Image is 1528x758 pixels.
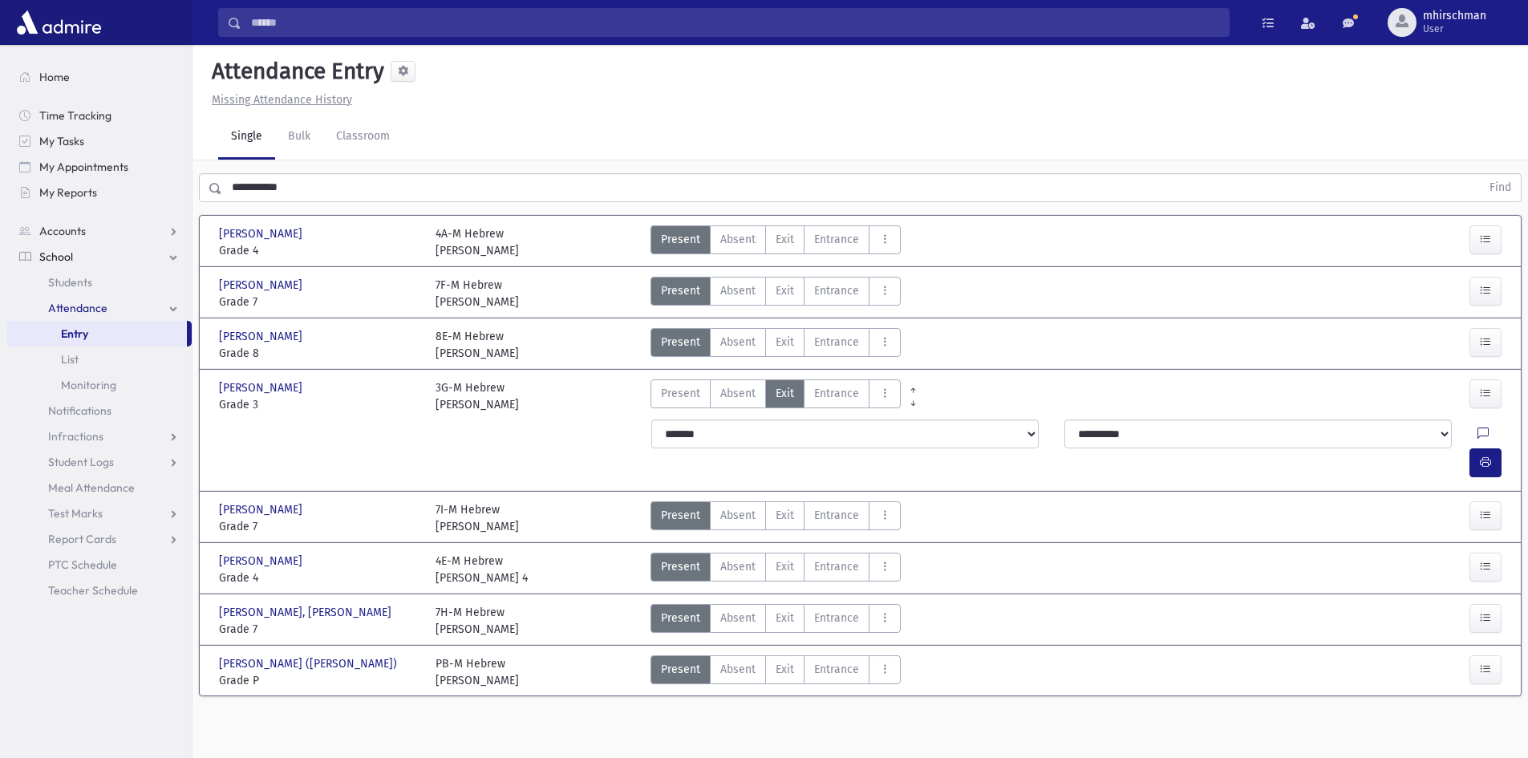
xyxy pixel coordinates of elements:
[219,379,306,396] span: [PERSON_NAME]
[48,532,116,546] span: Report Cards
[6,398,192,424] a: Notifications
[48,275,92,290] span: Students
[776,661,794,678] span: Exit
[436,328,519,362] div: 8E-M Hebrew [PERSON_NAME]
[39,108,111,123] span: Time Tracking
[776,282,794,299] span: Exit
[219,655,400,672] span: [PERSON_NAME] ([PERSON_NAME])
[219,553,306,570] span: [PERSON_NAME]
[661,231,700,248] span: Present
[219,518,419,535] span: Grade 7
[661,610,700,626] span: Present
[720,334,756,351] span: Absent
[661,661,700,678] span: Present
[776,558,794,575] span: Exit
[219,396,419,413] span: Grade 3
[776,385,794,402] span: Exit
[651,328,901,362] div: AttTypes
[651,604,901,638] div: AttTypes
[48,301,107,315] span: Attendance
[219,570,419,586] span: Grade 4
[6,270,192,295] a: Students
[661,334,700,351] span: Present
[720,282,756,299] span: Absent
[436,604,519,638] div: 7H-M Hebrew [PERSON_NAME]
[212,93,352,107] u: Missing Attendance History
[219,621,419,638] span: Grade 7
[720,231,756,248] span: Absent
[814,661,859,678] span: Entrance
[48,583,138,598] span: Teacher Schedule
[6,552,192,578] a: PTC Schedule
[6,218,192,244] a: Accounts
[436,225,519,259] div: 4A-M Hebrew [PERSON_NAME]
[13,6,105,39] img: AdmirePro
[6,244,192,270] a: School
[61,326,88,341] span: Entry
[720,661,756,678] span: Absent
[6,103,192,128] a: Time Tracking
[6,578,192,603] a: Teacher Schedule
[436,501,519,535] div: 7I-M Hebrew [PERSON_NAME]
[651,553,901,586] div: AttTypes
[219,225,306,242] span: [PERSON_NAME]
[6,475,192,501] a: Meal Attendance
[241,8,1229,37] input: Search
[6,424,192,449] a: Infractions
[219,328,306,345] span: [PERSON_NAME]
[651,225,901,259] div: AttTypes
[6,64,192,90] a: Home
[776,610,794,626] span: Exit
[436,553,528,586] div: 4E-M Hebrew [PERSON_NAME] 4
[219,277,306,294] span: [PERSON_NAME]
[1423,10,1486,22] span: mhirschman
[48,557,117,572] span: PTC Schedule
[39,134,84,148] span: My Tasks
[436,277,519,310] div: 7F-M Hebrew [PERSON_NAME]
[219,604,395,621] span: [PERSON_NAME], [PERSON_NAME]
[219,501,306,518] span: [PERSON_NAME]
[814,231,859,248] span: Entrance
[661,385,700,402] span: Present
[323,115,403,160] a: Classroom
[661,282,700,299] span: Present
[39,160,128,174] span: My Appointments
[39,185,97,200] span: My Reports
[436,379,519,413] div: 3G-M Hebrew [PERSON_NAME]
[651,655,901,689] div: AttTypes
[205,93,352,107] a: Missing Attendance History
[814,385,859,402] span: Entrance
[275,115,323,160] a: Bulk
[814,282,859,299] span: Entrance
[6,526,192,552] a: Report Cards
[776,334,794,351] span: Exit
[1423,22,1486,35] span: User
[720,385,756,402] span: Absent
[48,403,111,418] span: Notifications
[6,295,192,321] a: Attendance
[6,347,192,372] a: List
[6,372,192,398] a: Monitoring
[814,507,859,524] span: Entrance
[661,558,700,575] span: Present
[205,58,384,85] h5: Attendance Entry
[6,128,192,154] a: My Tasks
[436,655,519,689] div: PB-M Hebrew [PERSON_NAME]
[1480,174,1521,201] button: Find
[814,334,859,351] span: Entrance
[218,115,275,160] a: Single
[6,501,192,526] a: Test Marks
[48,506,103,521] span: Test Marks
[776,507,794,524] span: Exit
[39,224,86,238] span: Accounts
[6,154,192,180] a: My Appointments
[219,242,419,259] span: Grade 4
[61,352,79,367] span: List
[219,672,419,689] span: Grade P
[651,379,901,413] div: AttTypes
[48,480,135,495] span: Meal Attendance
[6,321,187,347] a: Entry
[6,180,192,205] a: My Reports
[6,449,192,475] a: Student Logs
[219,294,419,310] span: Grade 7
